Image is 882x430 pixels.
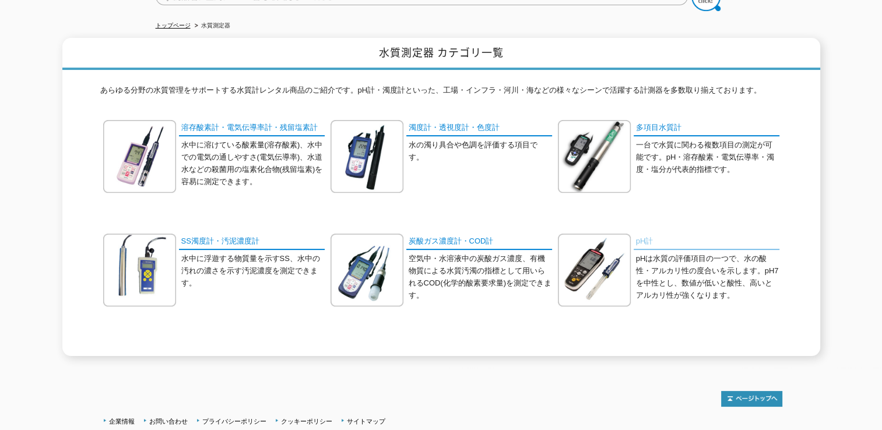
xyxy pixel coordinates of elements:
a: pH計 [634,234,779,251]
a: クッキーポリシー [281,418,332,425]
img: 多項目水質計 [558,120,631,193]
img: 濁度計・透視度計・色度計 [331,120,403,193]
img: トップページへ [721,391,782,407]
li: 水質測定器 [192,20,230,32]
a: サイトマップ [347,418,385,425]
img: 炭酸ガス濃度計・COD計 [331,234,403,306]
p: 水中に溶けている酸素量(溶存酸素)、水中での電気の通しやすさ(電気伝導率)、水道水などの殺菌用の塩素化合物(残留塩素)を容易に測定できます。 [181,139,325,188]
a: 企業情報 [109,418,135,425]
p: 空気中・水溶液中の炭酸ガス濃度、有機物質による水質汚濁の指標として用いられるCOD(化学的酸素要求量)を測定できます。 [409,253,552,301]
a: トップページ [156,22,191,29]
p: pHは水質の評価項目の一つで、水の酸性・アルカリ性の度合いを示します。pH7を中性とし、数値が低いと酸性、高いとアルカリ性が強くなります。 [636,253,779,301]
a: 炭酸ガス濃度計・COD計 [406,234,552,251]
a: 濁度計・透視度計・色度計 [406,120,552,137]
a: プライバシーポリシー [202,418,266,425]
p: 水中に浮遊する物質量を示すSS、水中の汚れの濃さを示す汚泥濃度を測定できます。 [181,253,325,289]
img: 溶存酸素計・電気伝導率計・残留塩素計 [103,120,176,193]
p: 水の濁り具合や色調を評価する項目です。 [409,139,552,164]
a: 多項目水質計 [634,120,779,137]
a: お問い合わせ [149,418,188,425]
h1: 水質測定器 カテゴリ一覧 [62,38,820,70]
p: あらゆる分野の水質管理をサポートする水質計レンタル商品のご紹介です。pH計・濁度計といった、工場・インフラ・河川・海などの様々なシーンで活躍する計測器を多数取り揃えております。 [100,84,782,103]
a: SS濁度計・汚泥濃度計 [179,234,325,251]
img: pH計 [558,234,631,306]
a: 溶存酸素計・電気伝導率計・残留塩素計 [179,120,325,137]
p: 一台で水質に関わる複数項目の測定が可能です。pH・溶存酸素・電気伝導率・濁度・塩分が代表的指標です。 [636,139,779,175]
img: SS濁度計・汚泥濃度計 [103,234,176,306]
